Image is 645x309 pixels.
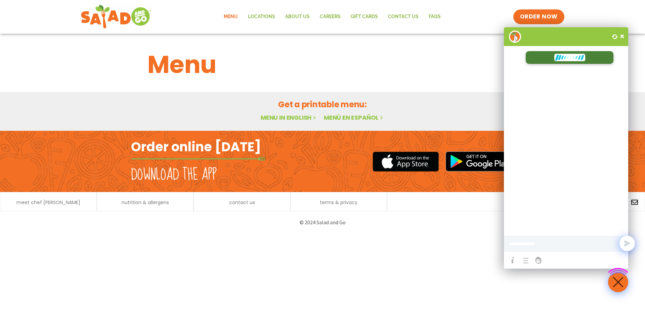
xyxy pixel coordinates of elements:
[554,54,585,61] img: Typing...
[373,151,439,172] img: appstore
[131,165,217,184] h2: Download the app
[619,236,635,251] button: Send
[507,255,518,266] a: Help
[134,218,511,227] p: © 2024 Salad and Go
[324,113,384,122] a: Menú en español
[81,3,152,30] img: new-SAG-logo-768×292
[122,200,169,205] a: nutrition & allergens
[445,151,514,171] img: google_play
[131,157,265,161] img: fork
[520,13,558,21] span: ORDER NOW
[610,31,620,41] div: Reset
[509,31,521,43] img: wpChatIcon
[383,9,424,25] a: Contact Us
[147,99,498,110] h2: Get a printable menu:
[229,200,255,205] a: contact us
[261,113,317,122] a: Menu in English
[131,139,261,155] h2: Order online [DATE]
[315,9,346,25] a: Careers
[219,9,243,25] a: Menu
[16,200,80,205] a: meet chef [PERSON_NAME]
[424,9,446,25] a: FAQs
[320,200,357,205] a: terms & privacy
[147,46,498,83] h1: Menu
[520,253,531,265] a: Chat
[280,9,315,25] a: About Us
[513,9,564,24] a: ORDER NOW
[346,9,383,25] a: GIFT CARDS
[219,9,446,25] nav: Menu
[533,255,544,266] a: Support
[243,9,280,25] a: Locations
